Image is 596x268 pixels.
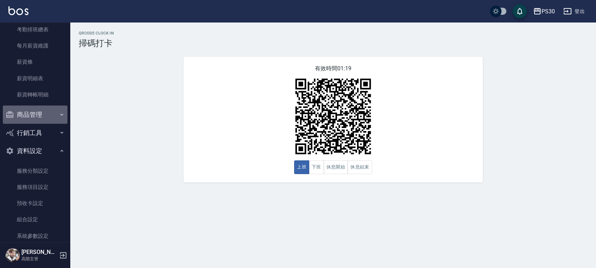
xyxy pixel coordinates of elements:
[183,57,483,183] div: 有效時間 01:19
[294,160,309,174] button: 上班
[3,70,67,87] a: 薪資明細表
[3,163,67,179] a: 服務分類設定
[3,228,67,244] a: 系統參數設定
[3,124,67,142] button: 行銷工具
[530,4,558,19] button: PS30
[79,31,588,36] h2: QRcode Clock In
[3,54,67,70] a: 薪資條
[3,179,67,195] a: 服務項目設定
[3,38,67,54] a: 每月薪資維護
[8,6,28,15] img: Logo
[6,248,20,262] img: Person
[309,160,324,174] button: 下班
[79,38,588,48] h3: 掃碼打卡
[348,160,372,174] button: 休息結束
[561,5,588,18] button: 登出
[21,256,57,262] p: 高階主管
[3,195,67,211] a: 預收卡設定
[3,106,67,124] button: 商品管理
[324,160,348,174] button: 休息開始
[542,7,555,16] div: PS30
[3,21,67,38] a: 考勤排班總表
[3,142,67,160] button: 資料設定
[3,211,67,228] a: 組合設定
[21,249,57,256] h5: [PERSON_NAME]
[513,4,527,18] button: save
[3,87,67,103] a: 薪資轉帳明細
